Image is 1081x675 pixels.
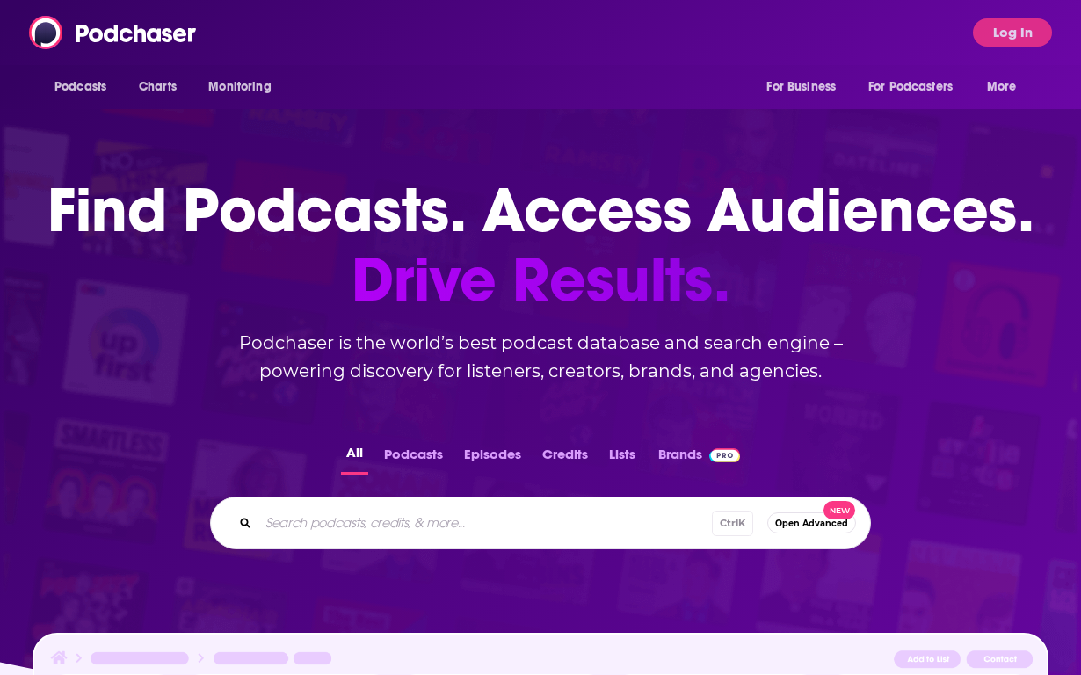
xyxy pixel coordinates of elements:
[712,511,753,536] span: Ctrl K
[459,441,526,475] button: Episodes
[47,176,1034,315] h1: Find Podcasts. Access Audiences.
[868,75,953,99] span: For Podcasters
[48,649,1033,674] img: Podcast Insights Header
[823,501,855,519] span: New
[42,70,129,104] button: open menu
[196,70,294,104] button: open menu
[139,75,177,99] span: Charts
[709,448,740,462] img: Podchaser Pro
[767,512,856,533] button: Open AdvancedNew
[29,16,198,49] img: Podchaser - Follow, Share and Rate Podcasts
[775,519,848,528] span: Open Advanced
[341,441,368,475] button: All
[210,497,871,549] div: Search podcasts, credits, & more...
[258,509,712,537] input: Search podcasts, credits, & more...
[973,18,1052,47] button: Log In
[189,329,892,385] h2: Podchaser is the world’s best podcast database and search engine – powering discovery for listene...
[975,70,1039,104] button: open menu
[47,245,1034,315] span: Drive Results.
[604,441,641,475] button: Lists
[127,70,187,104] a: Charts
[54,75,106,99] span: Podcasts
[857,70,978,104] button: open menu
[987,75,1017,99] span: More
[658,441,740,475] a: BrandsPodchaser Pro
[208,75,271,99] span: Monitoring
[766,75,836,99] span: For Business
[754,70,858,104] button: open menu
[379,441,448,475] button: Podcasts
[537,441,593,475] button: Credits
